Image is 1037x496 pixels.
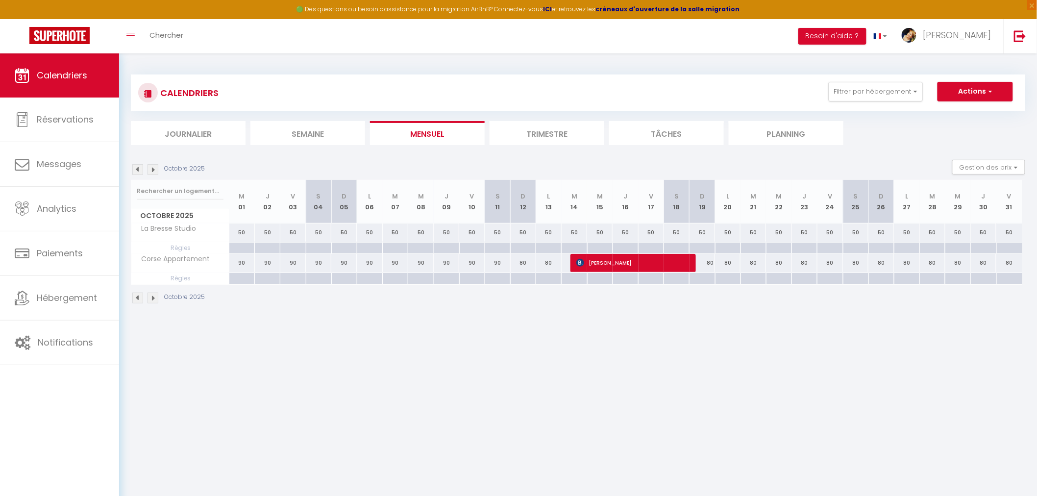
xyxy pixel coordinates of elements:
div: 50 [843,223,868,242]
button: Besoin d'aide ? [798,28,866,45]
th: 26 [868,180,894,223]
th: 29 [945,180,971,223]
abbr: D [700,192,705,201]
span: Règles [131,273,229,284]
abbr: S [674,192,679,201]
th: 19 [690,180,715,223]
span: Règles [131,243,229,253]
div: 90 [485,254,510,272]
th: 23 [792,180,817,223]
th: 20 [715,180,741,223]
div: 50 [613,223,638,242]
abbr: V [470,192,474,201]
div: 80 [971,254,996,272]
div: 80 [511,254,536,272]
th: 27 [894,180,919,223]
div: 80 [536,254,562,272]
div: 50 [996,223,1022,242]
li: Semaine [250,121,365,145]
div: 80 [868,254,894,272]
div: 90 [280,254,306,272]
div: 90 [255,254,280,272]
span: Hébergement [37,292,97,304]
div: 50 [715,223,741,242]
abbr: M [571,192,577,201]
th: 07 [383,180,408,223]
abbr: V [828,192,832,201]
th: 17 [639,180,664,223]
div: 50 [792,223,817,242]
th: 13 [536,180,562,223]
span: Paiements [37,247,83,259]
h3: CALENDRIERS [158,82,219,104]
li: Tâches [609,121,724,145]
th: 24 [817,180,843,223]
th: 04 [306,180,331,223]
span: Corse Appartement [133,254,213,265]
div: 50 [920,223,945,242]
div: 90 [229,254,255,272]
div: 90 [434,254,459,272]
th: 15 [587,180,613,223]
span: Calendriers [37,69,87,81]
th: 31 [996,180,1022,223]
abbr: L [726,192,729,201]
div: 80 [715,254,741,272]
abbr: S [495,192,500,201]
button: Actions [938,82,1013,101]
div: 50 [587,223,613,242]
th: 18 [664,180,690,223]
img: logout [1014,30,1026,42]
a: ICI [543,5,552,13]
span: [PERSON_NAME] [923,29,991,41]
span: Chercher [149,30,183,40]
abbr: M [597,192,603,201]
abbr: V [291,192,295,201]
abbr: D [521,192,526,201]
th: 11 [485,180,510,223]
th: 09 [434,180,459,223]
div: 50 [971,223,996,242]
div: 50 [357,223,382,242]
span: Octobre 2025 [131,209,229,223]
div: 80 [945,254,971,272]
th: 22 [766,180,791,223]
div: 50 [741,223,766,242]
th: 16 [613,180,638,223]
div: 90 [383,254,408,272]
abbr: V [1007,192,1012,201]
img: ... [902,28,916,43]
div: 50 [766,223,791,242]
abbr: J [803,192,807,201]
li: Mensuel [370,121,485,145]
th: 10 [459,180,485,223]
div: 50 [817,223,843,242]
div: 80 [817,254,843,272]
th: 02 [255,180,280,223]
th: 08 [408,180,434,223]
div: 80 [920,254,945,272]
abbr: D [342,192,346,201]
span: Notifications [38,336,93,348]
div: 80 [894,254,919,272]
div: 50 [536,223,562,242]
div: 90 [306,254,331,272]
div: 50 [894,223,919,242]
p: Octobre 2025 [164,293,205,302]
abbr: M [955,192,961,201]
div: 50 [306,223,331,242]
div: 50 [459,223,485,242]
abbr: D [879,192,884,201]
a: Chercher [142,19,191,53]
abbr: M [750,192,756,201]
div: 80 [792,254,817,272]
div: 50 [664,223,690,242]
div: 50 [511,223,536,242]
div: 80 [741,254,766,272]
span: [PERSON_NAME] [576,253,687,272]
abbr: M [393,192,398,201]
th: 12 [511,180,536,223]
div: 50 [639,223,664,242]
strong: créneaux d'ouverture de la salle migration [596,5,740,13]
button: Gestion des prix [952,160,1025,174]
